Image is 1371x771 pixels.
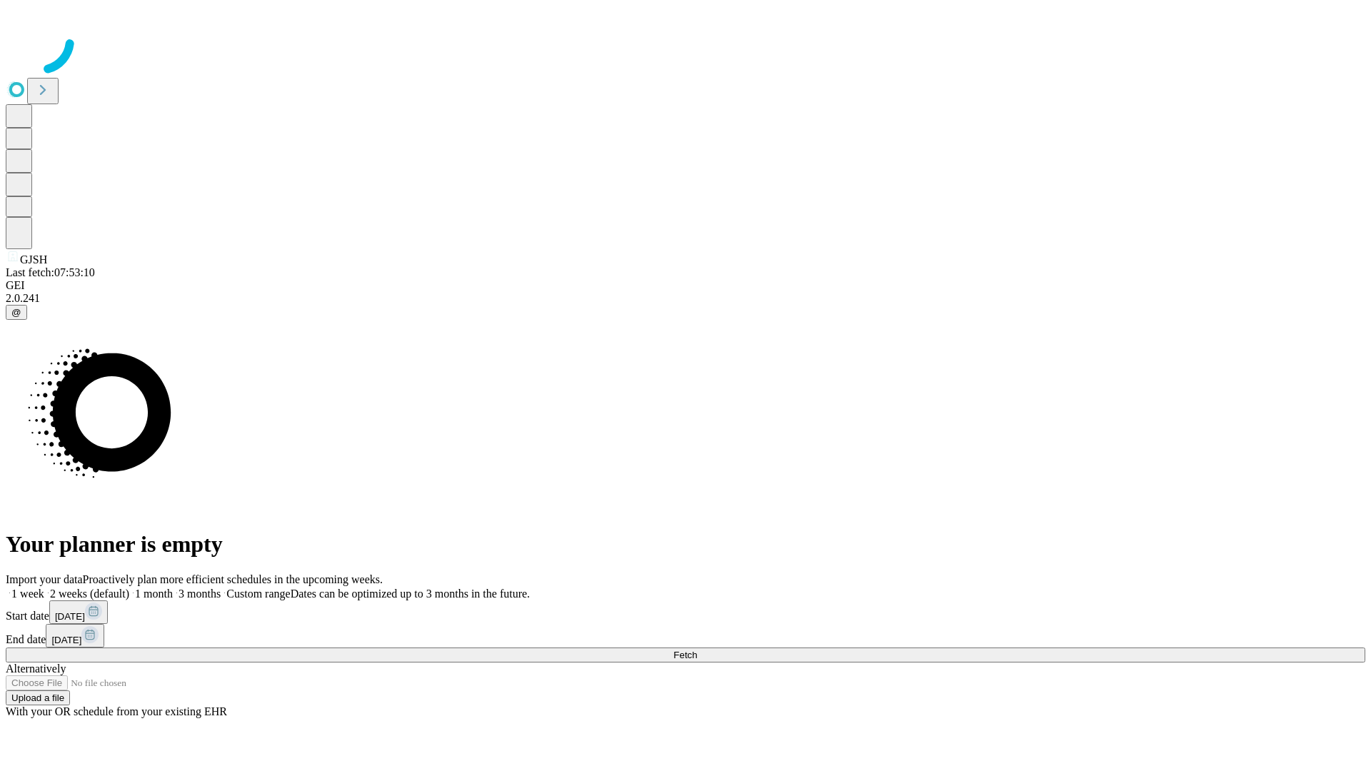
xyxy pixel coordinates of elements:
[226,588,290,600] span: Custom range
[6,705,227,717] span: With your OR schedule from your existing EHR
[6,266,95,278] span: Last fetch: 07:53:10
[6,305,27,320] button: @
[11,588,44,600] span: 1 week
[6,624,1365,647] div: End date
[50,588,129,600] span: 2 weeks (default)
[46,624,104,647] button: [DATE]
[179,588,221,600] span: 3 months
[6,600,1365,624] div: Start date
[55,611,85,622] span: [DATE]
[6,690,70,705] button: Upload a file
[11,307,21,318] span: @
[6,292,1365,305] div: 2.0.241
[83,573,383,585] span: Proactively plan more efficient schedules in the upcoming weeks.
[6,662,66,675] span: Alternatively
[135,588,173,600] span: 1 month
[20,253,47,266] span: GJSH
[51,635,81,645] span: [DATE]
[6,531,1365,558] h1: Your planner is empty
[49,600,108,624] button: [DATE]
[291,588,530,600] span: Dates can be optimized up to 3 months in the future.
[6,573,83,585] span: Import your data
[6,647,1365,662] button: Fetch
[6,279,1365,292] div: GEI
[673,650,697,660] span: Fetch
